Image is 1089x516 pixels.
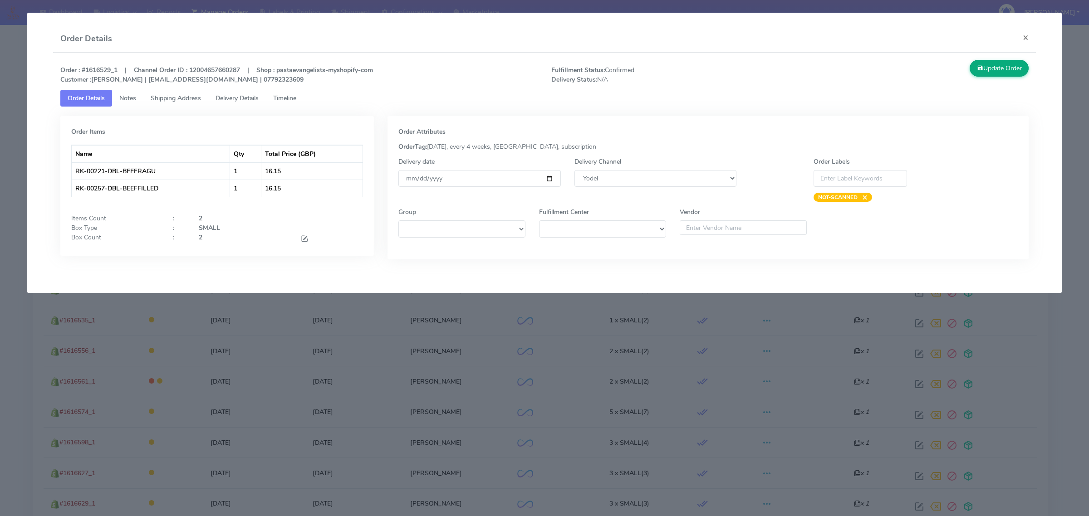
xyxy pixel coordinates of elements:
[261,162,363,180] td: 16.15
[261,145,363,162] th: Total Price (GBP)
[230,180,262,197] td: 1
[199,224,220,232] strong: SMALL
[199,214,202,223] strong: 2
[72,180,230,197] td: RK-00257-DBL-BEEFFILLED
[60,66,373,84] strong: Order : #1616529_1 | Channel Order ID : 12004657660287 | Shop : pastaevangelists-myshopify-com [P...
[119,94,136,102] span: Notes
[574,157,621,166] label: Delivery Channel
[551,66,605,74] strong: Fulfillment Status:
[1015,25,1036,49] button: Close
[71,127,105,136] strong: Order Items
[551,75,597,84] strong: Delivery Status:
[166,233,191,245] div: :
[72,145,230,162] th: Name
[680,207,700,217] label: Vendor
[64,214,166,223] div: Items Count
[398,142,427,151] strong: OrderTag:
[72,162,230,180] td: RK-00221-DBL-BEEFRAGU
[151,94,201,102] span: Shipping Address
[230,145,262,162] th: Qty
[230,162,262,180] td: 1
[64,223,166,233] div: Box Type
[166,223,191,233] div: :
[166,214,191,223] div: :
[68,94,105,102] span: Order Details
[398,127,446,136] strong: Order Attributes
[60,90,1029,107] ul: Tabs
[544,65,790,84] span: Confirmed N/A
[273,94,296,102] span: Timeline
[60,33,112,45] h4: Order Details
[970,60,1029,77] button: Update Order
[392,142,1025,151] div: [DATE], every 4 weeks, [GEOGRAPHIC_DATA], subscription
[261,180,363,197] td: 16.15
[858,193,868,202] span: ×
[818,194,858,201] strong: NOT-SCANNED
[64,233,166,245] div: Box Count
[398,157,435,166] label: Delivery date
[398,207,416,217] label: Group
[199,233,202,242] strong: 2
[216,94,259,102] span: Delivery Details
[60,75,91,84] strong: Customer :
[539,207,589,217] label: Fulfillment Center
[814,157,850,166] label: Order Labels
[680,220,807,235] input: Enter Vendor Name
[814,170,907,187] input: Enter Label Keywords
